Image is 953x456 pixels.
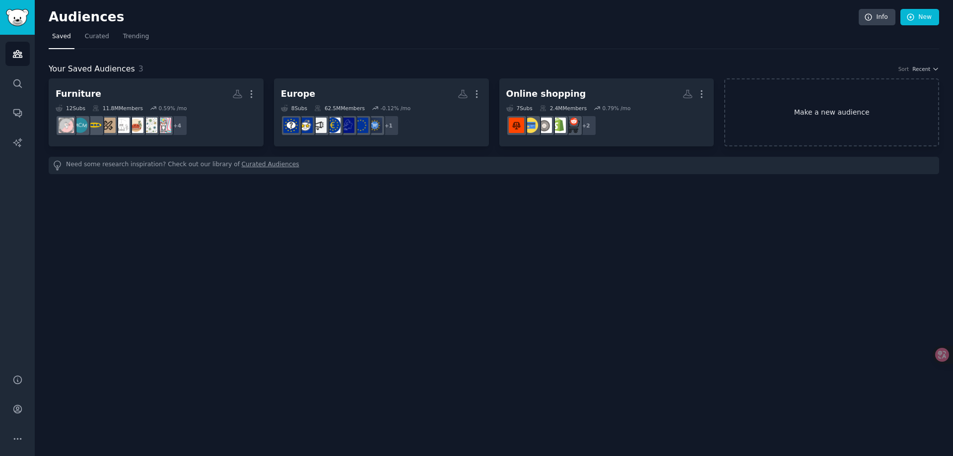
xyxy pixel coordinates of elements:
[912,65,939,72] button: Recent
[138,64,143,73] span: 3
[49,29,74,49] a: Saved
[49,78,264,146] a: Furniture12Subs11.8MMembers0.59% /mo+4vintageMid_CenturyinteriordecoratingInteriorDesignBeginnerW...
[325,118,340,133] img: EU_Economics
[56,88,101,100] div: Furniture
[100,118,116,133] img: BeginnerWoodWorking
[52,32,71,41] span: Saved
[540,105,587,112] div: 2.4M Members
[49,9,859,25] h2: Audiences
[537,118,552,133] img: ShopifyeCommerce
[283,118,299,133] img: AskEurope
[523,118,538,133] img: CreditCards
[311,118,327,133] img: worldnews
[367,118,382,133] img: BuyFromEU
[72,118,88,133] img: midcenturymodern
[564,118,580,133] img: ecommerce
[339,118,354,133] img: Europetravel
[281,88,315,100] div: Europe
[381,105,411,112] div: -0.12 % /mo
[898,65,909,72] div: Sort
[297,118,313,133] img: europe
[142,118,157,133] img: Mid_Century
[92,105,143,112] div: 11.8M Members
[281,105,307,112] div: 8 Sub s
[499,78,714,146] a: Online shopping7Subs2.4MMembers0.79% /mo+2ecommerceshopifyShopifyeCommerceCreditCardsTEMUpact
[859,9,895,26] a: Info
[128,118,143,133] img: interiordecorating
[242,160,299,171] a: Curated Audiences
[85,32,109,41] span: Curated
[59,118,74,133] img: DesignMyRoom
[550,118,566,133] img: shopify
[49,157,939,174] div: Need some research inspiration? Check out our library of
[6,9,29,26] img: GummySearch logo
[509,118,524,133] img: TEMUpact
[120,29,152,49] a: Trending
[123,32,149,41] span: Trending
[353,118,368,133] img: europeanunion
[167,115,188,136] div: + 4
[114,118,130,133] img: InteriorDesign
[506,105,533,112] div: 7 Sub s
[274,78,489,146] a: Europe8Subs62.5MMembers-0.12% /mo+1BuyFromEUeuropeanunionEuropetravelEU_EconomicsworldnewseuropeA...
[49,63,135,75] span: Your Saved Audiences
[158,105,187,112] div: 0.59 % /mo
[576,115,597,136] div: + 2
[506,88,586,100] div: Online shopping
[724,78,939,146] a: Make a new audience
[81,29,113,49] a: Curated
[378,115,399,136] div: + 1
[900,9,939,26] a: New
[156,118,171,133] img: vintage
[314,105,365,112] div: 62.5M Members
[603,105,631,112] div: 0.79 % /mo
[912,65,930,72] span: Recent
[56,105,85,112] div: 12 Sub s
[86,118,102,133] img: IKEA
